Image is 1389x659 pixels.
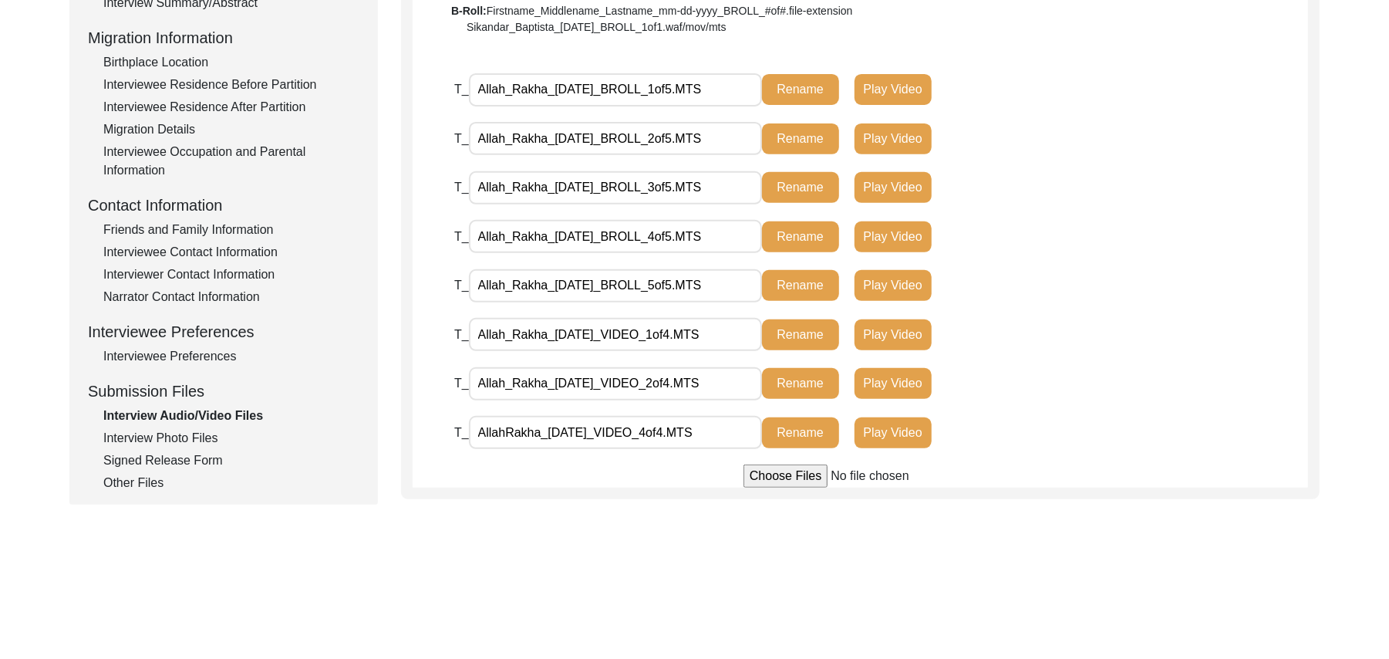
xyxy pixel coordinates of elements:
[88,26,359,49] div: Migration Information
[103,407,359,425] div: Interview Audio/Video Files
[103,143,359,180] div: Interviewee Occupation and Parental Information
[855,123,932,154] button: Play Video
[451,5,487,17] b: B-Roll:
[454,279,469,292] span: T_
[762,368,839,399] button: Rename
[103,347,359,366] div: Interviewee Preferences
[855,417,932,448] button: Play Video
[103,288,359,306] div: Narrator Contact Information
[855,172,932,203] button: Play Video
[103,451,359,470] div: Signed Release Form
[454,83,469,96] span: T_
[454,132,469,145] span: T_
[103,76,359,94] div: Interviewee Residence Before Partition
[762,123,839,154] button: Rename
[88,320,359,343] div: Interviewee Preferences
[762,417,839,448] button: Rename
[88,380,359,403] div: Submission Files
[454,426,469,439] span: T_
[762,172,839,203] button: Rename
[103,120,359,139] div: Migration Details
[762,221,839,252] button: Rename
[855,319,932,350] button: Play Video
[103,53,359,72] div: Birthplace Location
[762,270,839,301] button: Rename
[762,74,839,105] button: Rename
[762,319,839,350] button: Rename
[454,377,469,390] span: T_
[103,98,359,117] div: Interviewee Residence After Partition
[103,429,359,448] div: Interview Photo Files
[88,194,359,217] div: Contact Information
[454,328,469,341] span: T_
[454,181,469,194] span: T_
[454,230,469,243] span: T_
[103,221,359,239] div: Friends and Family Information
[103,265,359,284] div: Interviewer Contact Information
[855,368,932,399] button: Play Video
[855,74,932,105] button: Play Video
[103,243,359,262] div: Interviewee Contact Information
[103,474,359,492] div: Other Files
[855,221,932,252] button: Play Video
[855,270,932,301] button: Play Video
